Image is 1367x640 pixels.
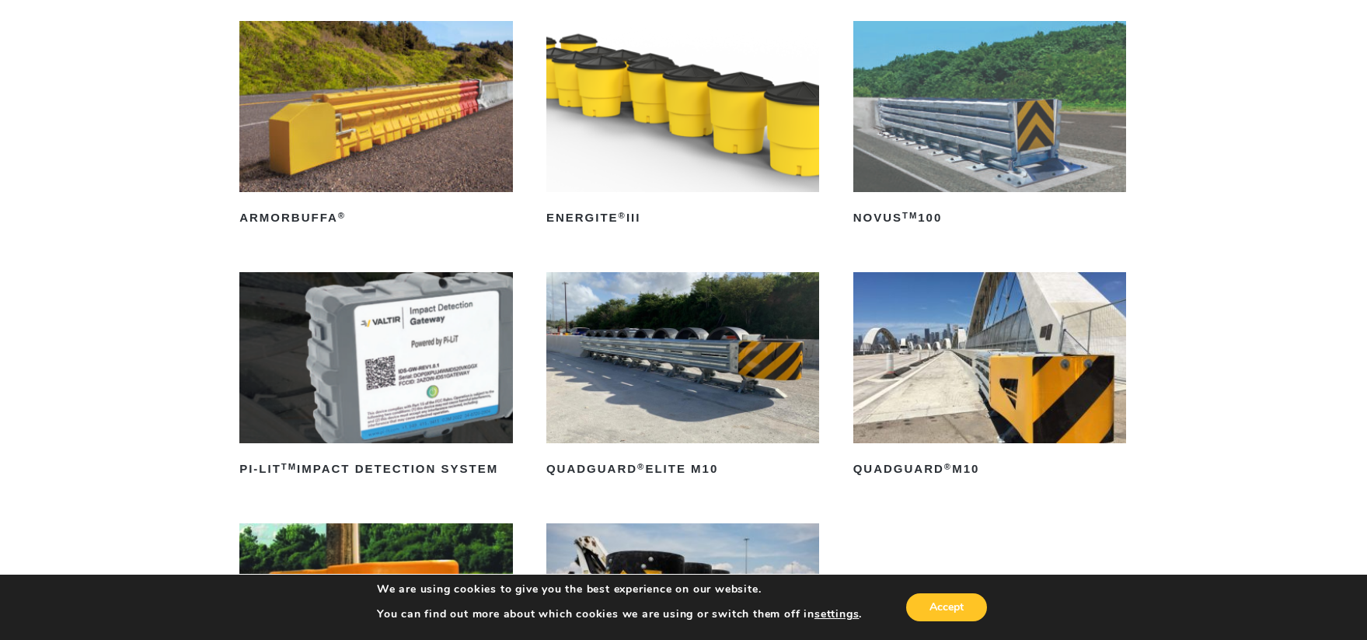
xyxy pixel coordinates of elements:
[619,211,626,220] sup: ®
[377,607,862,621] p: You can find out more about which cookies we are using or switch them off in .
[853,21,1126,230] a: NOVUSTM100
[239,457,512,482] h2: PI-LIT Impact Detection System
[239,206,512,231] h2: ArmorBuffa
[281,462,297,471] sup: TM
[853,457,1126,482] h2: QuadGuard M10
[546,21,819,230] a: ENERGITE®III
[814,607,859,621] button: settings
[239,21,512,230] a: ArmorBuffa®
[377,582,862,596] p: We are using cookies to give you the best experience on our website.
[902,211,918,220] sup: TM
[944,462,952,471] sup: ®
[637,462,645,471] sup: ®
[239,272,512,481] a: PI-LITTMImpact Detection System
[546,272,819,481] a: QuadGuard®Elite M10
[546,206,819,231] h2: ENERGITE III
[546,457,819,482] h2: QuadGuard Elite M10
[853,206,1126,231] h2: NOVUS 100
[338,211,346,220] sup: ®
[906,593,987,621] button: Accept
[853,272,1126,481] a: QuadGuard®M10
